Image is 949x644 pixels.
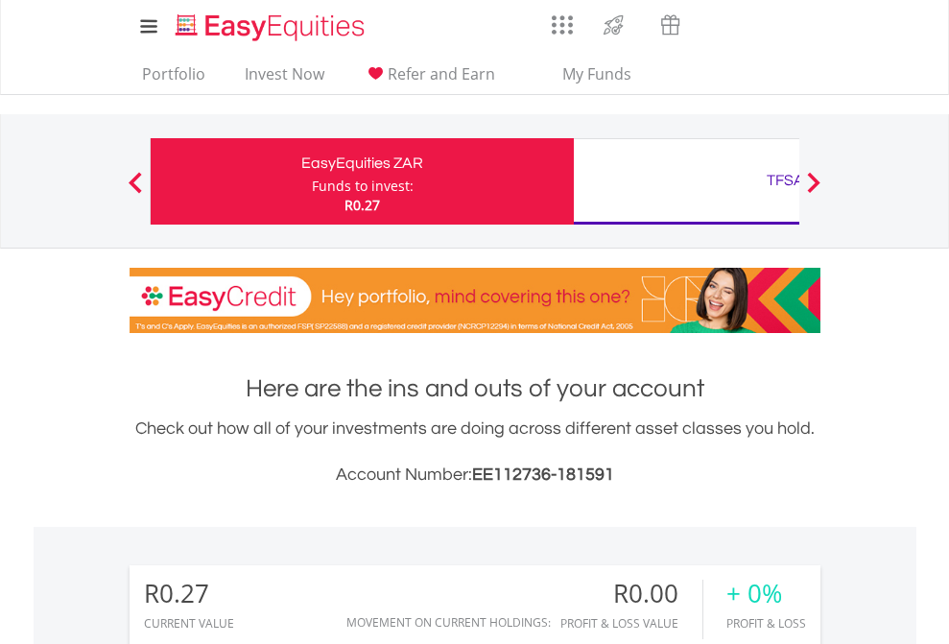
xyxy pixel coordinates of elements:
div: EasyEquities ZAR [162,150,562,177]
div: R0.00 [560,580,702,608]
h1: Here are the ins and outs of your account [130,371,820,406]
a: Vouchers [642,5,699,40]
img: thrive-v2.svg [598,10,629,40]
a: FAQ's and Support [747,5,796,43]
button: Previous [116,181,154,201]
a: Refer and Earn [356,64,503,94]
div: + 0% [726,580,806,608]
div: Profit & Loss Value [560,617,702,630]
button: Next [795,181,833,201]
span: Refer and Earn [388,63,495,84]
a: Portfolio [134,64,213,94]
span: R0.27 [344,196,380,214]
img: grid-menu-icon.svg [552,14,573,36]
div: CURRENT VALUE [144,617,234,630]
a: Invest Now [237,64,332,94]
div: Movement on Current Holdings: [346,616,551,629]
img: EasyEquities_Logo.png [172,12,372,43]
div: R0.27 [144,580,234,608]
a: AppsGrid [539,5,585,36]
div: Funds to invest: [312,177,414,196]
h3: Account Number: [130,462,820,489]
div: Check out how all of your investments are doing across different asset classes you hold. [130,416,820,489]
span: EE112736-181591 [472,465,614,484]
img: EasyCredit Promotion Banner [130,268,820,333]
img: vouchers-v2.svg [654,10,686,40]
span: My Funds [534,61,660,86]
div: Profit & Loss [726,617,806,630]
a: Notifications [699,5,747,43]
a: Home page [168,5,372,43]
a: My Profile [796,5,845,47]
